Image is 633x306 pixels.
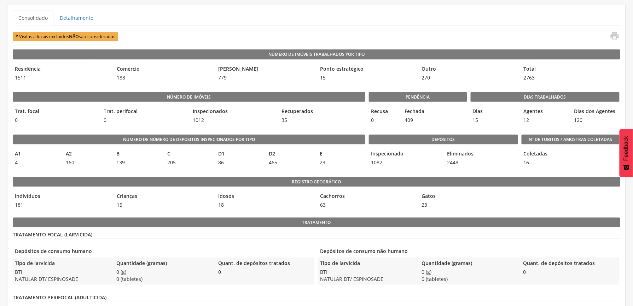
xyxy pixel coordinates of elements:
[522,74,620,81] span: 2763
[191,108,276,116] legend: Inspecionados
[13,294,620,301] legend: TRATAMENTO PERIFOCAL (ADULTICIDA)
[369,150,442,158] legend: Inspecionado
[216,269,314,276] span: 0
[13,74,111,81] span: 1511
[115,201,213,208] span: 15
[216,193,314,201] legend: Idosos
[13,49,620,59] legend: Número de Imóveis Trabalhados por Tipo
[115,193,213,201] legend: Crianças
[165,159,213,166] span: 205
[13,269,111,283] span: BTI NATULAR DT/ ESPINOSADE
[522,150,527,158] legend: Coletadas
[420,260,518,268] legend: Quantidade (gramas)
[216,65,314,73] legend: [PERSON_NAME]
[13,159,60,166] span: 4
[13,218,620,228] legend: Tratamento
[420,65,518,73] legend: Outro
[101,108,187,116] legend: Trat. perifocal
[13,32,118,41] span: * Visitas à locais excluídos são consideradas
[13,11,53,25] a: Consolidado
[420,201,518,208] span: 23
[216,201,314,208] span: 18
[521,108,569,116] legend: Agentes
[13,193,111,201] legend: Indivíduos
[318,74,416,81] span: 15
[216,260,314,268] legend: Quant. de depósitos tratados
[216,150,263,158] legend: D1
[522,159,527,166] span: 16
[13,260,111,268] legend: Tipo de larvicida
[318,201,416,208] span: 63
[13,108,98,116] legend: Trat. focal
[279,117,365,124] span: 35
[54,11,99,25] a: Detalhamento
[369,117,399,124] span: 0
[623,136,629,161] span: Feedback
[165,150,213,158] legend: C
[115,65,213,73] legend: Comércio
[279,108,365,116] legend: Recuperados
[471,108,518,116] legend: Dias
[318,260,416,268] legend: Tipo de larvicida
[318,159,365,166] span: 23
[13,248,314,256] legend: Depósitos de consumo humano
[572,108,620,116] legend: Dias dos Agentes
[318,248,620,256] legend: Depósitos de consumo não humano
[64,159,111,166] span: 160
[471,117,518,124] span: 15
[403,108,433,116] legend: Fechada
[369,159,442,166] span: 1082
[13,92,365,102] legend: Número de imóveis
[101,117,187,124] span: 0
[572,117,620,124] span: 120
[114,269,212,283] span: 0 (g) 0 (tabletes)
[445,159,518,166] span: 2448
[420,193,518,201] legend: Gatos
[620,129,633,177] button: Feedback - Mostrar pesquisa
[114,260,212,268] legend: Quantidade (gramas)
[64,150,111,158] legend: A2
[521,117,569,124] span: 12
[216,74,314,81] span: 779
[267,150,314,158] legend: D2
[318,65,416,73] legend: Ponto estratégico
[216,159,263,166] span: 86
[191,117,276,124] span: 1012
[471,92,620,102] legend: Dias Trabalhados
[369,108,399,116] legend: Recusa
[13,117,98,124] span: 0
[13,177,620,187] legend: Registro geográfico
[610,31,620,41] i: 
[13,135,365,145] legend: Número de Número de Depósitos Inspecionados por Tipo
[420,269,518,283] span: 0 (g) 0 (tabletes)
[13,65,111,73] legend: Residência
[318,150,365,158] legend: E
[267,159,314,166] span: 465
[318,193,416,201] legend: Cachorros
[522,135,620,145] legend: Nº de Tubitos / Amostras coletadas
[403,117,433,124] span: 409
[605,31,620,42] a: 
[521,269,619,276] span: 0
[13,231,620,239] legend: TRATAMENTO FOCAL (LARVICIDA)
[369,92,467,102] legend: Pendência
[69,34,79,40] b: NÃO
[445,150,518,158] legend: Eliminados
[13,201,111,208] span: 181
[13,150,60,158] legend: A1
[318,269,416,283] span: BTI NATULAR DT/ ESPINOSADE
[522,65,620,73] legend: Total
[114,159,162,166] span: 139
[114,150,162,158] legend: B
[115,74,213,81] span: 188
[369,135,518,145] legend: Depósitos
[420,74,518,81] span: 270
[521,260,619,268] legend: Quant. de depósitos tratados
